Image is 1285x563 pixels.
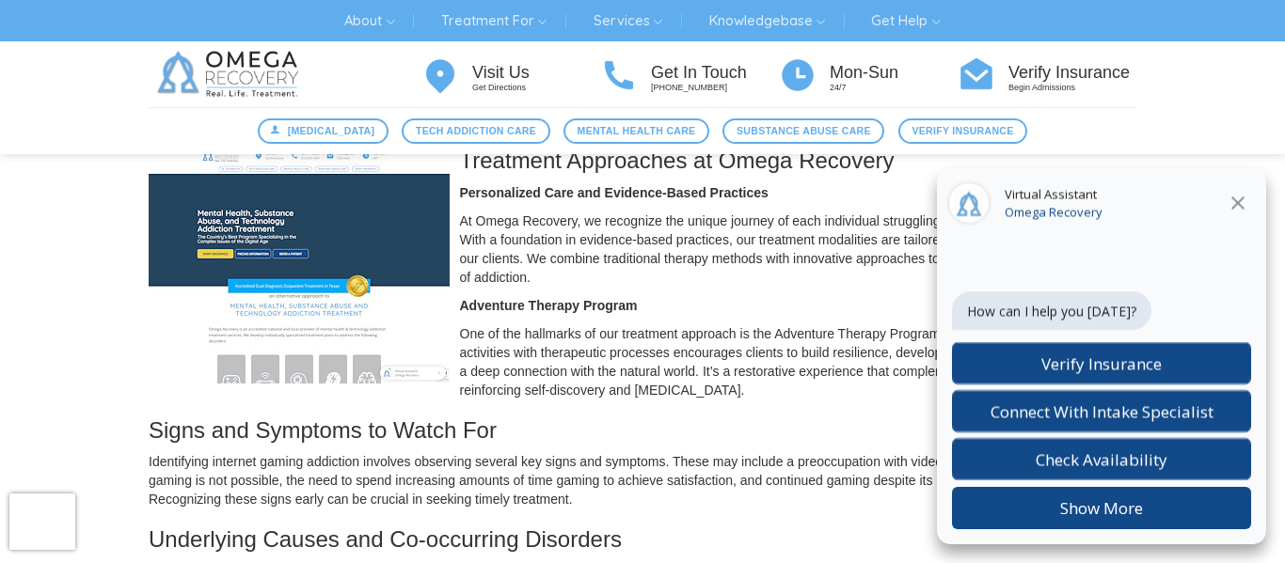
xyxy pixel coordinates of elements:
h4: Visit Us [472,64,600,83]
img: Omega Recovery [149,41,313,107]
h3: Signs and Symptoms to Watch For [149,418,1136,443]
p: One of the hallmarks of our treatment approach is the Adventure Therapy Program. This unique blen... [149,324,1136,399]
a: [MEDICAL_DATA] [258,118,389,144]
a: Mental Health Care [563,118,709,144]
span: Verify Insurance [912,123,1013,139]
strong: Adventure Therapy Program [460,298,638,313]
a: Verify Insurance Begin Admissions [958,55,1136,95]
a: Knowledgebase [695,6,839,36]
a: About [330,6,408,36]
h3: Underlying Causes and Co-occurring Disorders [149,527,1136,552]
iframe: reCAPTCHA [9,493,75,550]
span: [MEDICAL_DATA] [288,123,375,139]
p: Begin Admissions [1008,82,1136,94]
p: [PHONE_NUMBER] [651,82,779,94]
span: Mental Health Care [578,123,696,139]
a: Verify Insurance [898,118,1027,144]
a: Tech Addiction Care [402,118,549,144]
p: Identifying internet gaming addiction involves observing several key signs and symptoms. These ma... [149,452,1136,508]
a: Visit Us Get Directions [421,55,600,95]
h4: Get In Touch [651,64,779,83]
strong: Personalized Care and Evidence-Based Practices [460,185,769,200]
h4: Verify Insurance [1008,64,1136,83]
p: At Omega Recovery, we recognize the unique journey of each individual struggling with internet ga... [149,211,1136,287]
a: Get Help [857,6,954,36]
h3: Treatment Approaches at Omega Recovery [149,149,1136,173]
a: Treatment For [427,6,561,36]
a: Services [579,6,676,36]
p: 24/7 [830,82,958,94]
img: Internet Gaming Addiction Treatment [149,139,450,383]
h4: Mon-Sun [830,64,958,83]
a: Get In Touch [PHONE_NUMBER] [600,55,779,95]
a: Substance Abuse Care [722,118,884,144]
span: Substance Abuse Care [737,123,871,139]
p: Get Directions [472,82,600,94]
span: Tech Addiction Care [416,123,536,139]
